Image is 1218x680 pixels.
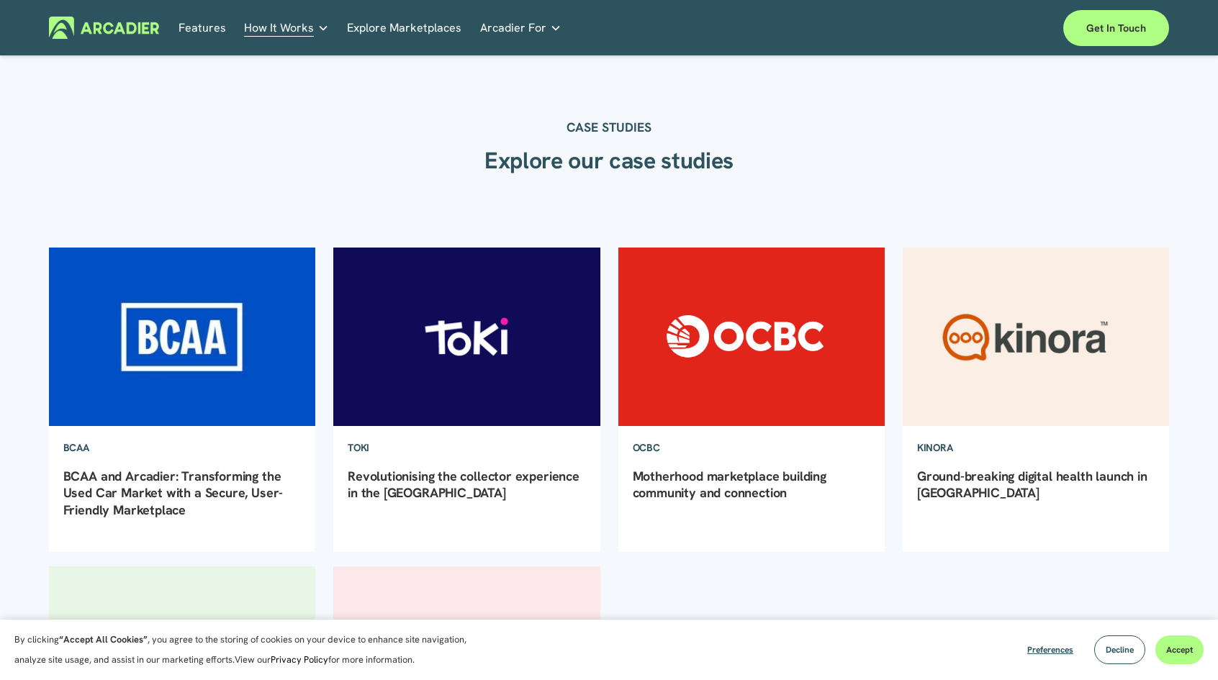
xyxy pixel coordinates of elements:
img: Motherhood marketplace building community and connection [617,247,886,427]
p: By clicking , you agree to the storing of cookies on your device to enhance site navigation, anal... [14,630,482,670]
a: Revolutionising the collector experience in the [GEOGRAPHIC_DATA] [348,468,579,501]
strong: CASE STUDIES [567,119,651,135]
a: Get in touch [1063,10,1169,46]
a: Explore Marketplaces [347,17,461,39]
strong: “Accept All Cookies” [59,633,148,645]
span: Arcadier For [480,18,546,38]
a: BCAA and Arcadier: Transforming the Used Car Market with a Secure, User-Friendly Marketplace [63,468,284,518]
button: Decline [1094,635,1145,664]
span: Decline [1106,644,1134,656]
span: Preferences [1027,644,1073,656]
strong: Explore our case studies [484,145,734,176]
a: OCBC [618,427,675,468]
a: TOKI [333,427,384,468]
a: Privacy Policy [271,653,328,666]
a: Motherhood marketplace building community and connection [633,468,826,501]
span: Accept [1166,644,1193,656]
img: Arcadier [49,17,159,39]
a: Features [179,17,226,39]
span: How It Works [244,18,314,38]
img: Ground-breaking digital health launch in Australia [901,247,1170,427]
a: Ground-breaking digital health launch in [GEOGRAPHIC_DATA] [917,468,1147,501]
button: Accept [1155,635,1204,664]
a: Kinora [903,427,967,468]
img: BCAA and Arcadier: Transforming the Used Car Market with a Secure, User-Friendly Marketplace [48,247,317,427]
button: Preferences [1016,635,1084,664]
a: BCAA [49,427,104,468]
a: folder dropdown [244,17,329,39]
a: folder dropdown [480,17,561,39]
img: Revolutionising the collector experience in the Philippines [332,247,601,427]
